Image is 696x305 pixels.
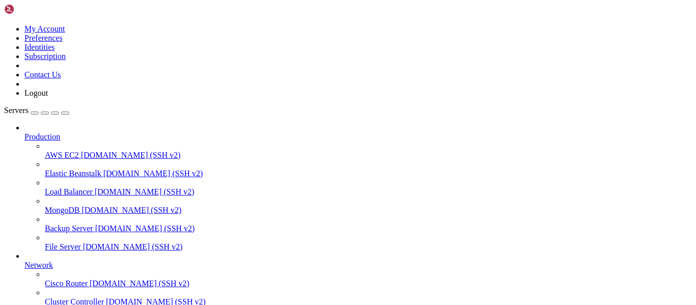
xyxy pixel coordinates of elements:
a: Cisco Router [DOMAIN_NAME] (SSH v2) [45,279,692,288]
span: Backup Server [45,224,93,233]
a: Identities [24,43,55,51]
a: Subscription [24,52,66,61]
span: AWS EC2 [45,151,79,159]
li: Backup Server [DOMAIN_NAME] (SSH v2) [45,215,692,233]
img: Shellngn [4,4,63,14]
a: File Server [DOMAIN_NAME] (SSH v2) [45,242,692,252]
a: Load Balancer [DOMAIN_NAME] (SSH v2) [45,187,692,197]
a: Production [24,132,692,142]
span: Production [24,132,60,141]
li: File Server [DOMAIN_NAME] (SSH v2) [45,233,692,252]
span: [DOMAIN_NAME] (SSH v2) [90,279,190,288]
a: Backup Server [DOMAIN_NAME] (SSH v2) [45,224,692,233]
span: [DOMAIN_NAME] (SSH v2) [81,151,181,159]
li: AWS EC2 [DOMAIN_NAME] (SSH v2) [45,142,692,160]
span: Cisco Router [45,279,88,288]
span: [DOMAIN_NAME] (SSH v2) [95,224,195,233]
span: [DOMAIN_NAME] (SSH v2) [82,206,181,214]
a: Elastic Beanstalk [DOMAIN_NAME] (SSH v2) [45,169,692,178]
span: [DOMAIN_NAME] (SSH v2) [83,242,183,251]
li: Production [24,123,692,252]
a: Servers [4,106,69,115]
li: MongoDB [DOMAIN_NAME] (SSH v2) [45,197,692,215]
a: My Account [24,24,65,33]
span: Servers [4,106,29,115]
a: Contact Us [24,70,61,79]
span: Load Balancer [45,187,93,196]
a: Network [24,261,692,270]
li: Load Balancer [DOMAIN_NAME] (SSH v2) [45,178,692,197]
span: [DOMAIN_NAME] (SSH v2) [95,187,195,196]
li: Cisco Router [DOMAIN_NAME] (SSH v2) [45,270,692,288]
span: File Server [45,242,81,251]
a: MongoDB [DOMAIN_NAME] (SSH v2) [45,206,692,215]
span: MongoDB [45,206,79,214]
a: Logout [24,89,48,97]
li: Elastic Beanstalk [DOMAIN_NAME] (SSH v2) [45,160,692,178]
a: AWS EC2 [DOMAIN_NAME] (SSH v2) [45,151,692,160]
a: Preferences [24,34,63,42]
span: [DOMAIN_NAME] (SSH v2) [103,169,203,178]
span: Network [24,261,53,269]
span: Elastic Beanstalk [45,169,101,178]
